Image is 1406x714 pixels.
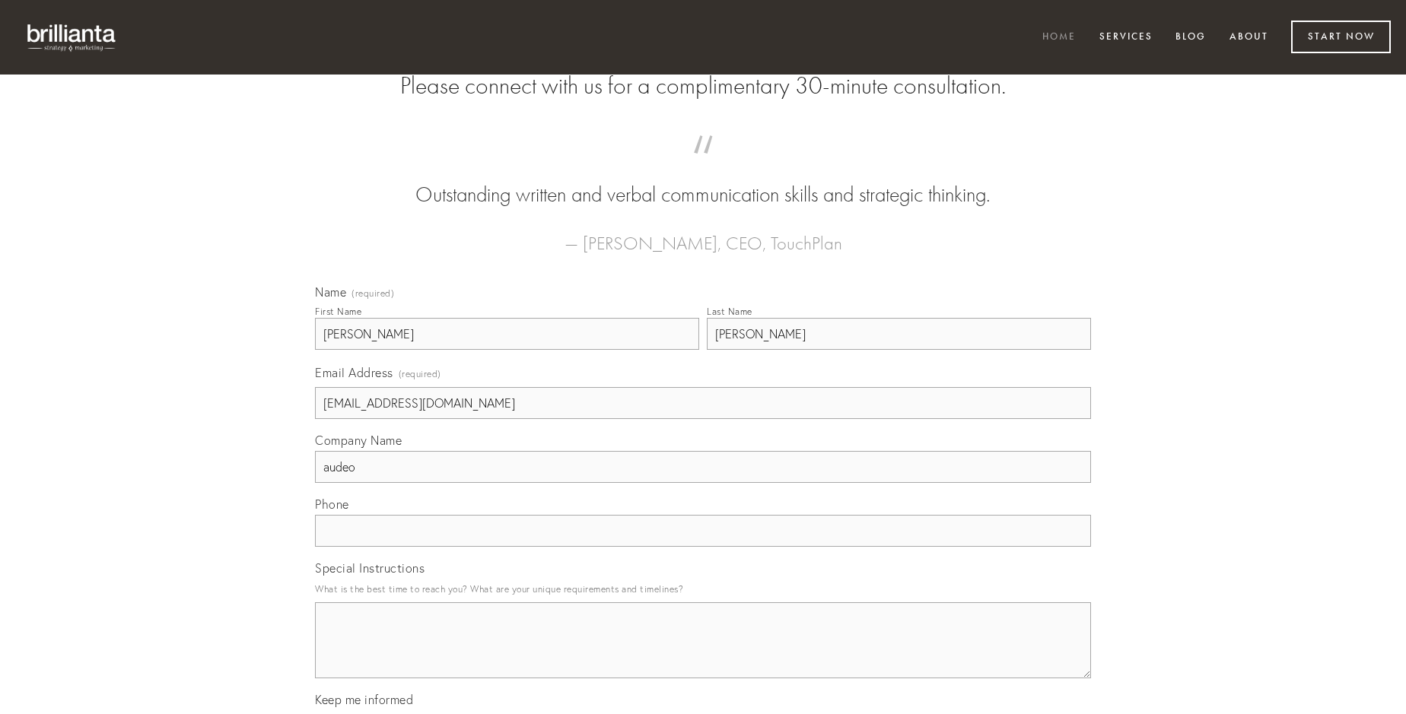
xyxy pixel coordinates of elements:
[15,15,129,59] img: brillianta - research, strategy, marketing
[339,151,1067,180] span: “
[315,284,346,300] span: Name
[1032,25,1086,50] a: Home
[315,579,1091,599] p: What is the best time to reach you? What are your unique requirements and timelines?
[339,151,1067,210] blockquote: Outstanding written and verbal communication skills and strategic thinking.
[315,365,393,380] span: Email Address
[339,210,1067,259] figcaption: — [PERSON_NAME], CEO, TouchPlan
[1166,25,1216,50] a: Blog
[1089,25,1163,50] a: Services
[707,306,752,317] div: Last Name
[315,692,413,707] span: Keep me informed
[315,433,402,448] span: Company Name
[315,71,1091,100] h2: Please connect with us for a complimentary 30-minute consultation.
[315,497,349,512] span: Phone
[1291,21,1391,53] a: Start Now
[351,289,394,298] span: (required)
[1220,25,1278,50] a: About
[315,560,425,576] span: Special Instructions
[315,306,361,317] div: First Name
[399,363,441,384] span: (required)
